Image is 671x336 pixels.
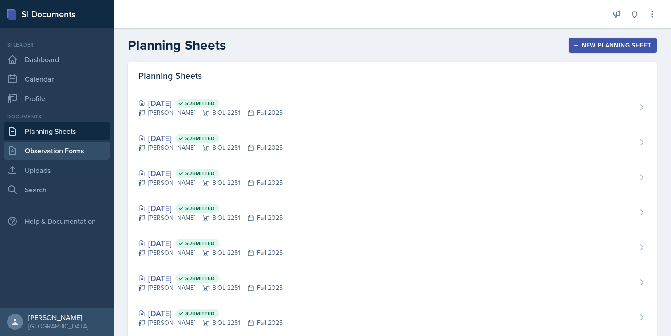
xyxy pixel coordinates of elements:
a: [DATE] Submitted [PERSON_NAME]BIOL 2251Fall 2025 [128,195,657,230]
span: Submitted [185,135,215,142]
h2: Planning Sheets [128,37,226,53]
a: [DATE] Submitted [PERSON_NAME]BIOL 2251Fall 2025 [128,300,657,335]
span: Submitted [185,275,215,282]
div: [DATE] [138,167,283,179]
a: Dashboard [4,51,110,68]
div: [PERSON_NAME] BIOL 2251 Fall 2025 [138,178,283,188]
a: [DATE] Submitted [PERSON_NAME]BIOL 2251Fall 2025 [128,125,657,160]
a: Calendar [4,70,110,88]
a: Uploads [4,161,110,179]
div: [DATE] [138,237,283,249]
div: [PERSON_NAME] BIOL 2251 Fall 2025 [138,248,283,258]
div: [PERSON_NAME] BIOL 2251 Fall 2025 [138,318,283,328]
div: [PERSON_NAME] BIOL 2251 Fall 2025 [138,108,283,117]
div: [GEOGRAPHIC_DATA] [28,322,88,331]
a: Profile [4,90,110,107]
div: [DATE] [138,307,283,319]
div: [DATE] [138,272,283,284]
span: Submitted [185,310,215,317]
span: Submitted [185,170,215,177]
a: [DATE] Submitted [PERSON_NAME]BIOL 2251Fall 2025 [128,160,657,195]
div: Planning Sheets [128,62,657,90]
div: [DATE] [138,97,283,109]
div: Help & Documentation [4,212,110,230]
div: [PERSON_NAME] BIOL 2251 Fall 2025 [138,213,283,223]
a: [DATE] Submitted [PERSON_NAME]BIOL 2251Fall 2025 [128,265,657,300]
span: Submitted [185,240,215,247]
div: [PERSON_NAME] BIOL 2251 Fall 2025 [138,143,283,152]
div: New Planning Sheet [575,42,651,49]
div: [DATE] [138,202,283,214]
a: Observation Forms [4,142,110,160]
div: [PERSON_NAME] [28,313,88,322]
span: Submitted [185,205,215,212]
div: Si leader [4,41,110,49]
div: [PERSON_NAME] BIOL 2251 Fall 2025 [138,283,283,293]
div: [DATE] [138,132,283,144]
a: [DATE] Submitted [PERSON_NAME]BIOL 2251Fall 2025 [128,230,657,265]
button: New Planning Sheet [569,38,657,53]
a: Planning Sheets [4,122,110,140]
div: Documents [4,113,110,121]
a: [DATE] Submitted [PERSON_NAME]BIOL 2251Fall 2025 [128,90,657,125]
a: Search [4,181,110,199]
span: Submitted [185,100,215,107]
